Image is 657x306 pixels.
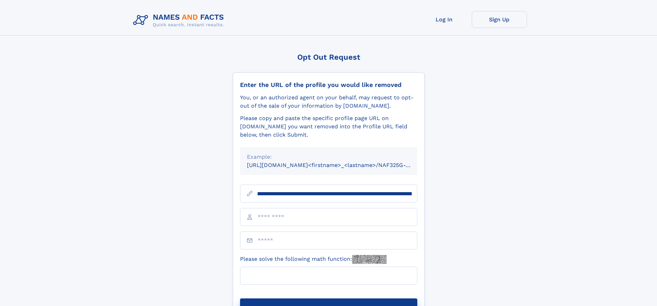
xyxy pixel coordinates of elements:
[472,11,527,28] a: Sign Up
[240,81,417,89] div: Enter the URL of the profile you would like removed
[417,11,472,28] a: Log In
[233,53,425,61] div: Opt Out Request
[240,255,387,264] label: Please solve the following math function:
[240,93,417,110] div: You, or an authorized agent on your behalf, may request to opt-out of the sale of your informatio...
[130,11,230,30] img: Logo Names and Facts
[247,153,410,161] div: Example:
[247,162,430,168] small: [URL][DOMAIN_NAME]<firstname>_<lastname>/NAF325G-xxxxxxxx
[240,114,417,139] div: Please copy and paste the specific profile page URL on [DOMAIN_NAME] you want removed into the Pr...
